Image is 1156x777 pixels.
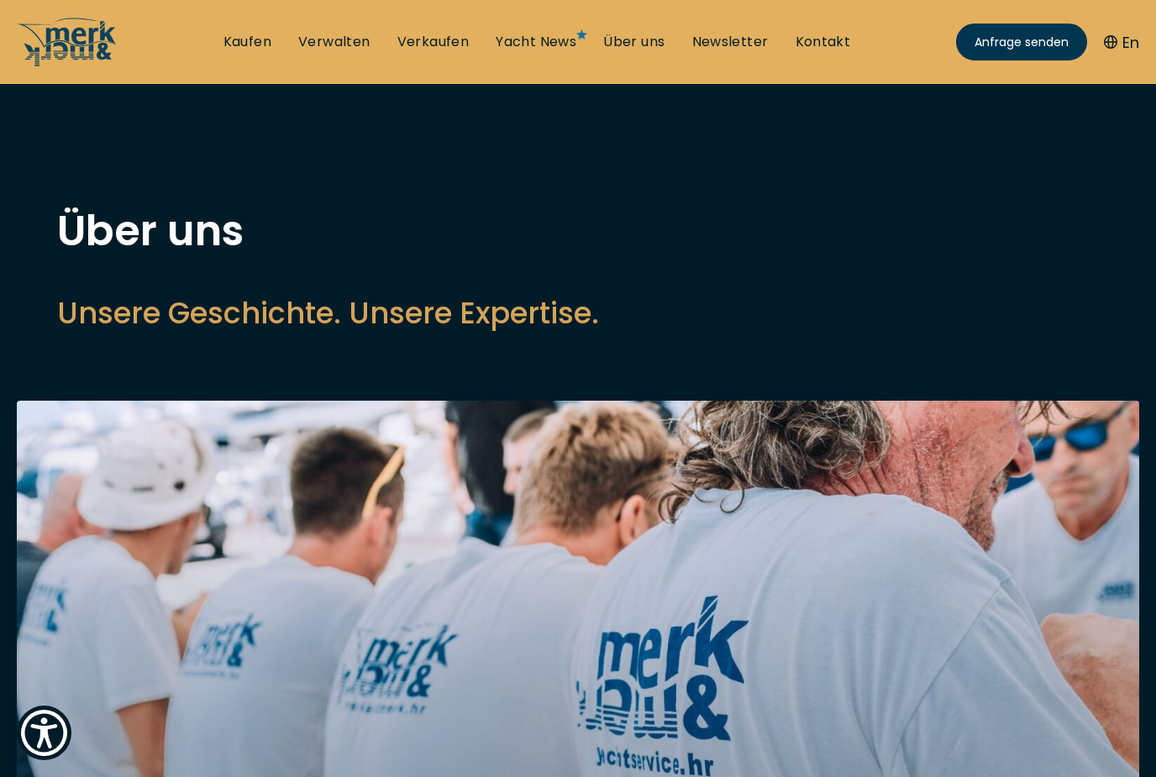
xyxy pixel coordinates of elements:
[692,33,769,51] a: Newsletter
[223,33,271,51] a: Kaufen
[298,33,370,51] a: Verwalten
[397,33,470,51] a: Verkaufen
[1104,31,1139,54] button: En
[796,33,851,51] a: Kontakt
[57,292,1099,333] h2: Unsere Geschichte. Unsere Expertise.
[603,33,665,51] a: Über uns
[57,210,1099,252] h1: Über uns
[17,706,71,760] button: Show Accessibility Preferences
[496,33,576,51] a: Yacht News
[956,24,1087,60] a: Anfrage senden
[975,34,1069,51] span: Anfrage senden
